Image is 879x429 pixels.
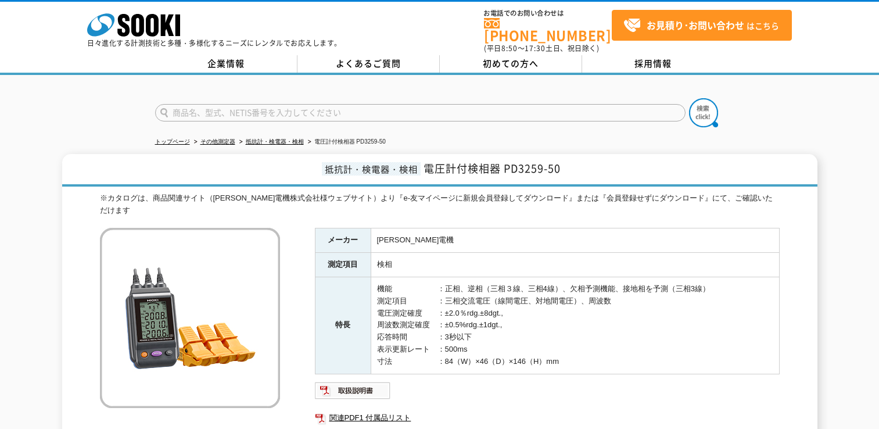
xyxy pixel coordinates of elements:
[424,160,561,176] span: 電圧計付検相器 PD3259-50
[100,192,780,217] div: ※カタログは、商品関連サイト（[PERSON_NAME]電機株式会社様ウェブサイト）より『e-友マイページに新規会員登録してダウンロード』または『会員登録せずにダウンロード』にて、ご確認いただけます
[623,17,779,34] span: はこちら
[315,410,780,426] a: 関連PDF1 付属品リスト
[484,43,599,53] span: (平日 ～ 土日、祝日除く)
[155,104,686,121] input: 商品名、型式、NETIS番号を入力してください
[297,55,440,73] a: よくあるご質問
[483,57,539,70] span: 初めての方へ
[371,253,779,277] td: 検相
[689,98,718,127] img: btn_search.png
[484,18,612,42] a: [PHONE_NUMBER]
[484,10,612,17] span: お電話でのお問い合わせは
[306,136,386,148] li: 電圧計付検相器 PD3259-50
[100,228,280,408] img: 電圧計付検相器 PD3259-50
[315,381,391,400] img: 取扱説明書
[612,10,792,41] a: お見積り･お問い合わせはこちら
[155,138,190,145] a: トップページ
[155,55,297,73] a: 企業情報
[315,228,371,253] th: メーカー
[371,277,779,374] td: 機能 ：正相、逆相（三相３線、三相4線）、欠相予測機能、接地相を予測（三相3線） 測定項目 ：三相交流電圧（線間電圧、対地間電圧）、周波数 電圧測定確度 ：±2.0％rdg.±8dgt., 周波...
[87,40,342,47] p: 日々進化する計測技術と多種・多様化するニーズにレンタルでお応えします。
[440,55,582,73] a: 初めての方へ
[315,277,371,374] th: 特長
[246,138,304,145] a: 抵抗計・検電器・検相
[582,55,724,73] a: 採用情報
[322,162,421,176] span: 抵抗計・検電器・検相
[315,389,391,398] a: 取扱説明書
[501,43,518,53] span: 8:50
[647,18,744,32] strong: お見積り･お問い合わせ
[315,253,371,277] th: 測定項目
[371,228,779,253] td: [PERSON_NAME]電機
[200,138,235,145] a: その他測定器
[525,43,546,53] span: 17:30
